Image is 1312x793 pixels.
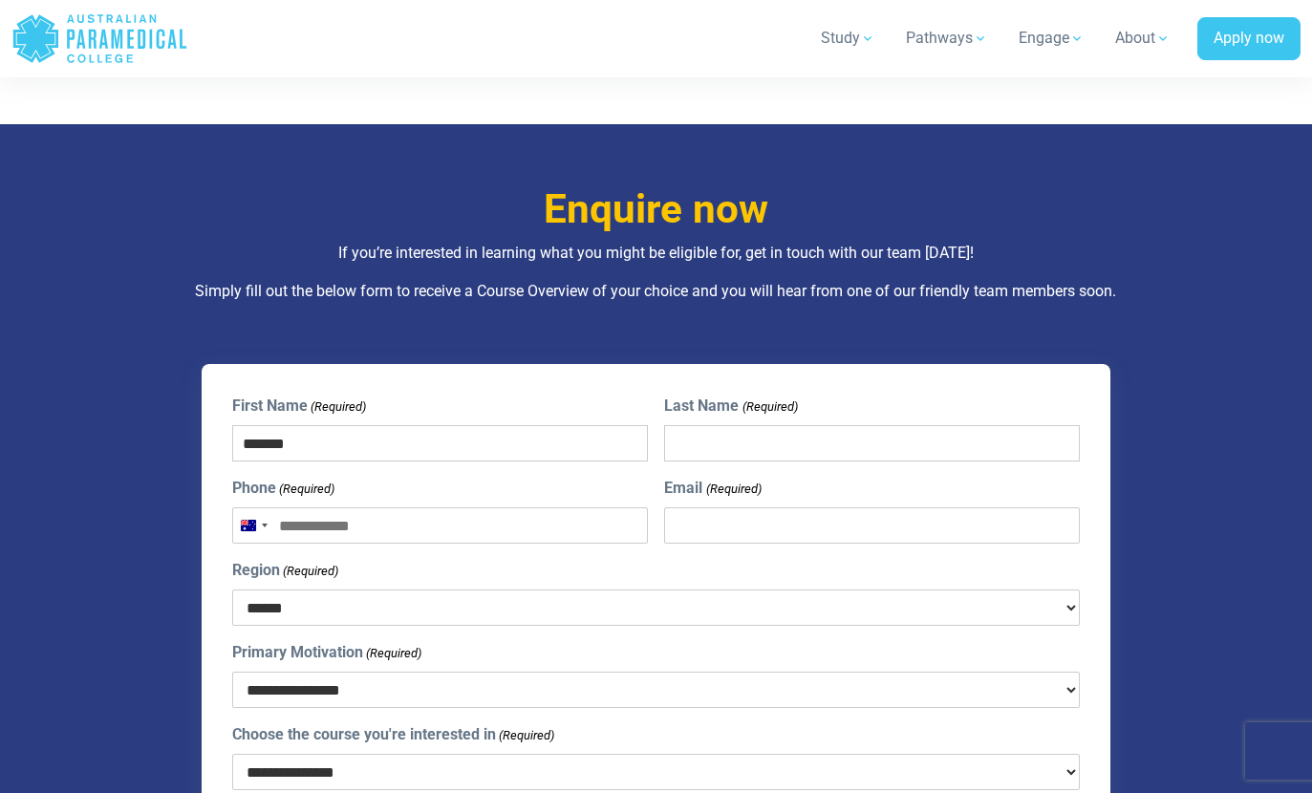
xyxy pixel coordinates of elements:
[232,723,554,746] label: Choose the course you're interested in
[277,480,334,499] span: (Required)
[1197,17,1301,61] a: Apply now
[309,397,366,417] span: (Required)
[281,562,338,581] span: (Required)
[741,397,798,417] span: (Required)
[1104,11,1182,65] a: About
[497,726,554,745] span: (Required)
[664,395,797,418] label: Last Name
[894,11,1000,65] a: Pathways
[108,280,1204,303] p: Simply fill out the below form to receive a Course Overview of your choice and you will hear from...
[364,644,421,663] span: (Required)
[108,185,1204,234] h3: Enquire now
[704,480,762,499] span: (Required)
[232,641,421,664] label: Primary Motivation
[11,8,188,70] a: Australian Paramedical College
[809,11,887,65] a: Study
[232,559,338,582] label: Region
[232,395,366,418] label: First Name
[232,477,334,500] label: Phone
[108,242,1204,265] p: If you’re interested in learning what you might be eligible for, get in touch with our team [DATE]!
[1007,11,1096,65] a: Engage
[233,508,273,543] button: Selected country
[664,477,761,500] label: Email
